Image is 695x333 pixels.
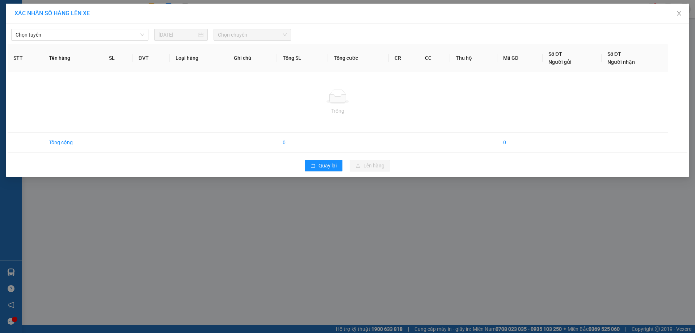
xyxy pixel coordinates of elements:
[450,44,497,72] th: Thu hộ
[669,4,689,24] button: Close
[133,44,170,72] th: ĐVT
[548,51,562,57] span: Số ĐT
[228,44,277,72] th: Ghi chú
[159,31,197,39] input: 15/08/2025
[497,133,543,153] td: 0
[389,44,420,72] th: CR
[319,162,337,170] span: Quay lại
[419,44,450,72] th: CC
[170,44,228,72] th: Loại hàng
[328,44,389,72] th: Tổng cước
[8,44,43,72] th: STT
[43,133,103,153] td: Tổng cộng
[43,44,103,72] th: Tên hàng
[548,59,572,65] span: Người gửi
[277,44,328,72] th: Tổng SL
[311,163,316,169] span: rollback
[305,160,342,171] button: rollbackQuay lại
[607,59,635,65] span: Người nhận
[103,44,132,72] th: SL
[218,29,287,40] span: Chọn chuyến
[13,107,662,115] div: Trống
[676,11,682,16] span: close
[497,44,543,72] th: Mã GD
[16,29,144,40] span: Chọn tuyến
[14,10,90,17] span: XÁC NHẬN SỐ HÀNG LÊN XE
[277,133,328,153] td: 0
[350,160,390,171] button: uploadLên hàng
[607,51,621,57] span: Số ĐT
